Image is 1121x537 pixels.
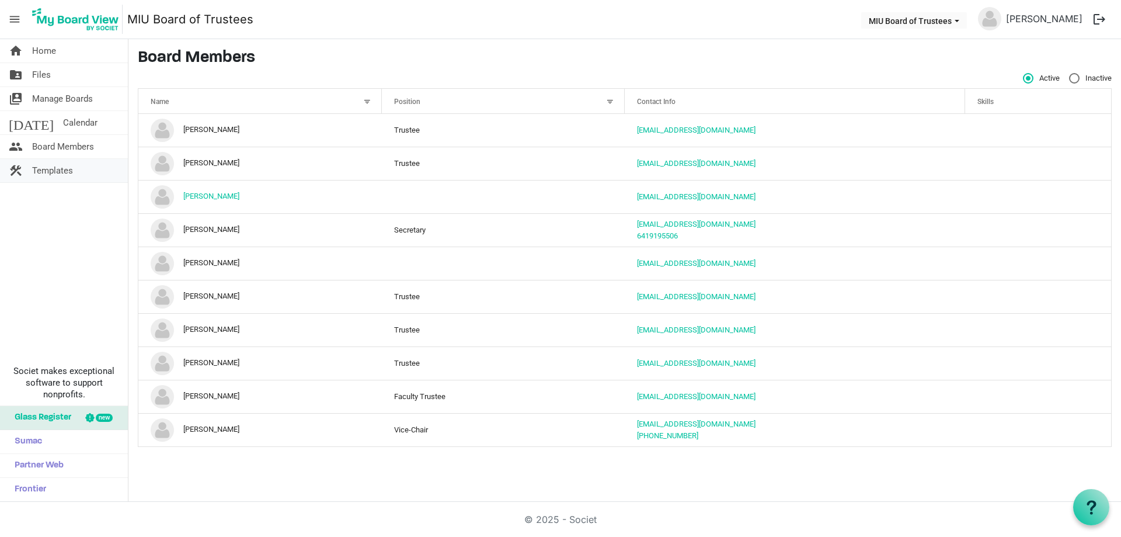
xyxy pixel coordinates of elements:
a: [EMAIL_ADDRESS][DOMAIN_NAME] [637,325,756,334]
td: andy zhong is template cell column header Name [138,114,382,147]
a: My Board View Logo [29,5,127,34]
span: menu [4,8,26,30]
span: Glass Register [9,406,71,429]
td: Kwesi Orgle is template cell column header Name [138,280,382,313]
span: Contact Info [637,98,676,106]
img: no-profile-picture.svg [151,152,174,175]
td: Trustee column header Position [382,147,625,180]
img: no-profile-picture.svg [151,418,174,442]
a: [EMAIL_ADDRESS][DOMAIN_NAME] [637,359,756,368]
td: is template cell column header Skills [965,180,1111,213]
img: no-profile-picture.svg [151,318,174,342]
td: nat@claremontcreek.com is template cell column header Contact Info [625,347,965,380]
td: Brian Levine is template cell column header Name [138,147,382,180]
td: is template cell column header Skills [965,280,1111,313]
a: [PERSON_NAME] [183,192,239,201]
td: blevine@tm.org is template cell column header Contact Info [625,147,965,180]
a: © 2025 - Societ [524,514,597,525]
a: [EMAIL_ADDRESS][DOMAIN_NAME] [637,292,756,301]
img: no-profile-picture.svg [978,7,1001,30]
img: no-profile-picture.svg [151,285,174,309]
span: Frontier [9,478,46,501]
td: is template cell column header Skills [965,247,1111,280]
span: Partner Web [9,454,64,477]
td: Faculty Trustee column header Position [382,380,625,413]
td: is template cell column header Skills [965,114,1111,147]
span: Files [32,63,51,86]
td: Trustee column header Position [382,280,625,313]
td: Vice-Chair column header Position [382,413,625,446]
img: no-profile-picture.svg [151,185,174,209]
span: switch_account [9,87,23,110]
td: mbusch108@gmail.com is template cell column header Contact Info [625,313,965,347]
td: is template cell column header Skills [965,413,1111,446]
a: MIU Board of Trustees [127,8,253,31]
img: no-profile-picture.svg [151,352,174,375]
td: is template cell column header Skills [965,313,1111,347]
a: [EMAIL_ADDRESS][DOMAIN_NAME] [637,126,756,134]
a: [EMAIL_ADDRESS][DOMAIN_NAME] [637,392,756,401]
td: Trustee column header Position [382,347,625,380]
td: is template cell column header Skills [965,213,1111,247]
td: Elaine Guthrie is template cell column header Name [138,213,382,247]
div: new [96,414,113,422]
td: sankari@miu.edu is template cell column header Contact Info [625,380,965,413]
a: [EMAIL_ADDRESS][DOMAIN_NAME] [637,420,756,428]
a: [EMAIL_ADDRESS][DOMAIN_NAME] [637,192,756,201]
a: [EMAIL_ADDRESS][DOMAIN_NAME] [637,159,756,168]
td: yingwu.zhong@funplus.com is template cell column header Contact Info [625,114,965,147]
span: people [9,135,23,158]
span: Skills [977,98,994,106]
button: MIU Board of Trustees dropdownbutton [861,12,967,29]
img: no-profile-picture.svg [151,252,174,275]
span: Home [32,39,56,63]
span: Board Members [32,135,94,158]
span: Calendar [63,111,98,134]
a: [PHONE_NUMBER] [637,431,698,440]
img: no-profile-picture.svg [151,219,174,242]
td: column header Position [382,180,625,213]
img: My Board View Logo [29,5,123,34]
span: Name [151,98,169,106]
a: [EMAIL_ADDRESS][DOMAIN_NAME] [637,220,756,228]
span: Position [394,98,420,106]
h3: Board Members [138,48,1112,68]
img: no-profile-picture.svg [151,119,174,142]
a: [EMAIL_ADDRESS][DOMAIN_NAME] [637,259,756,268]
span: Societ makes exceptional software to support nonprofits. [5,365,123,400]
span: Manage Boards [32,87,93,110]
td: Sankari Wegman is template cell column header Name [138,380,382,413]
td: column header Position [382,247,625,280]
span: Inactive [1069,73,1112,84]
td: boardoftrustees@miu.edu6419195506 is template cell column header Contact Info [625,213,965,247]
td: is template cell column header Skills [965,347,1111,380]
span: home [9,39,23,63]
span: Templates [32,159,73,182]
img: no-profile-picture.svg [151,385,174,408]
td: tkorgle@globalcountry.net is template cell column header Contact Info [625,280,965,313]
span: Sumac [9,430,42,453]
span: construction [9,159,23,182]
td: Thomas Stanley is template cell column header Name [138,413,382,446]
td: Secretary column header Position [382,213,625,247]
td: is template cell column header Skills [965,380,1111,413]
button: logout [1087,7,1112,32]
span: folder_shared [9,63,23,86]
td: Trustee column header Position [382,313,625,347]
td: Bruce Currivan is template cell column header Name [138,180,382,213]
a: [PERSON_NAME] [1001,7,1087,30]
td: jdavis@jimdavisimages.com is template cell column header Contact Info [625,247,965,280]
span: [DATE] [9,111,54,134]
td: Nat Goldhaber is template cell column header Name [138,347,382,380]
td: is template cell column header Skills [965,147,1111,180]
td: Trustee column header Position [382,114,625,147]
a: 6419195506 [637,231,678,240]
td: Michael Busch is template cell column header Name [138,313,382,347]
span: Active [1023,73,1060,84]
td: James Davis is template cell column header Name [138,247,382,280]
td: bcurrivan@gmail.com is template cell column header Contact Info [625,180,965,213]
td: rajastanley@maharishi.net641-226-0610 is template cell column header Contact Info [625,413,965,446]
